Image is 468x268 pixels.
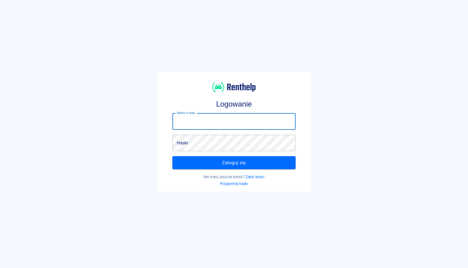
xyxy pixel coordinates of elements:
label: Adres e-mail [177,111,195,115]
a: Przypomnij hasło [220,182,248,186]
h3: Logowanie [172,100,295,108]
img: Renthelp logo [212,81,256,93]
button: Zaloguj się [172,156,295,169]
p: Nie masz jeszcze konta? [172,174,295,180]
a: Załóż teraz! [245,175,264,179]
